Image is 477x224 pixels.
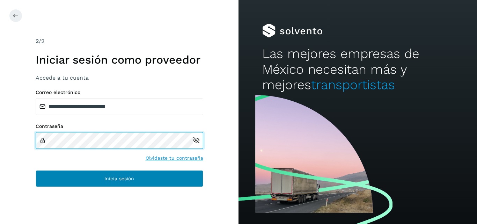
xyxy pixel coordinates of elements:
button: Inicia sesión [36,170,203,187]
a: Olvidaste tu contraseña [146,154,203,162]
label: Contraseña [36,123,203,129]
h2: Las mejores empresas de México necesitan más y mejores [262,46,453,93]
div: /2 [36,37,203,45]
span: Inicia sesión [104,176,134,181]
label: Correo electrónico [36,89,203,95]
span: transportistas [311,77,395,92]
h3: Accede a tu cuenta [36,74,203,81]
h1: Iniciar sesión como proveedor [36,53,203,66]
span: 2 [36,38,39,44]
